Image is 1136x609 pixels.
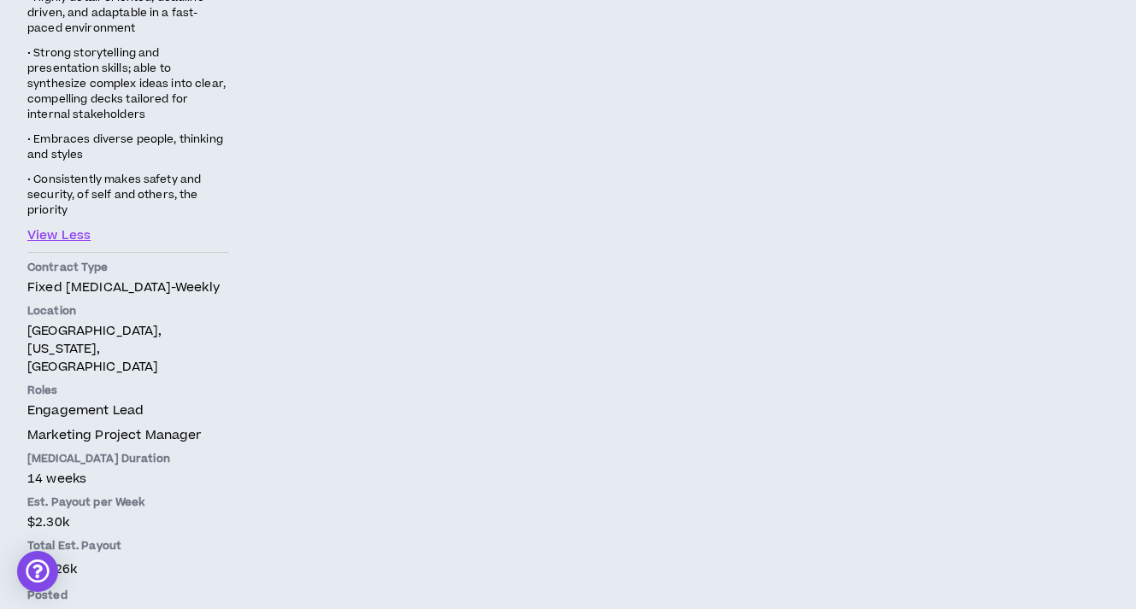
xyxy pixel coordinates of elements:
p: [GEOGRAPHIC_DATA], [US_STATE], [GEOGRAPHIC_DATA] [27,322,229,376]
span: $32.26k [27,557,77,580]
span: • Strong storytelling and presentation skills; able to synthesize complex ideas into clear, compe... [27,45,226,122]
p: [MEDICAL_DATA] Duration [27,451,229,466]
p: 14 weeks [27,470,229,488]
p: Posted [27,588,229,603]
span: Marketing Project Manager [27,426,202,444]
button: View Less [27,226,91,245]
div: Open Intercom Messenger [17,551,58,592]
span: • Consistently makes safety and security, of self and others, the priority [27,172,201,218]
p: Roles [27,383,229,398]
p: Contract Type [27,260,229,275]
p: $2.30k [27,513,229,531]
p: Total Est. Payout [27,538,229,553]
p: Est. Payout per Week [27,495,229,510]
span: • Embraces diverse people, thinking and styles [27,132,223,162]
span: Fixed [MEDICAL_DATA] - weekly [27,278,220,296]
p: Location [27,303,229,319]
span: Engagement Lead [27,401,144,419]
